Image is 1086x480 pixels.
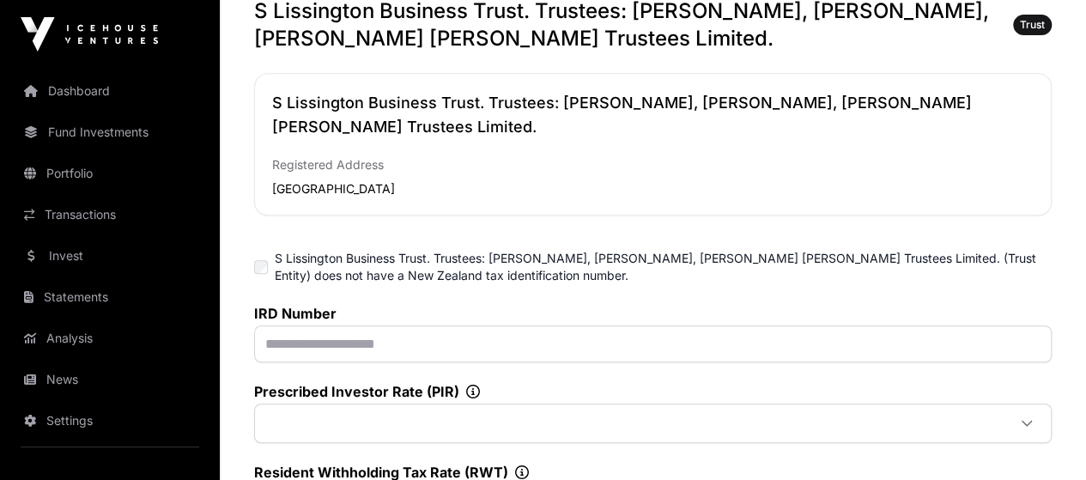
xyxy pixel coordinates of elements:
[21,17,158,52] img: Icehouse Ventures Logo
[14,196,206,234] a: Transactions
[272,157,384,172] span: Registered Address
[254,305,1052,322] label: IRD Number
[14,361,206,398] a: News
[272,91,1034,139] h2: S Lissington Business Trust. Trustees: [PERSON_NAME], [PERSON_NAME], [PERSON_NAME] [PERSON_NAME] ...
[272,180,650,197] p: [GEOGRAPHIC_DATA]
[1020,18,1045,32] span: Trust
[14,237,206,275] a: Invest
[14,113,206,151] a: Fund Investments
[275,250,1052,284] label: S Lissington Business Trust. Trustees: [PERSON_NAME], [PERSON_NAME], [PERSON_NAME] [PERSON_NAME] ...
[14,72,206,110] a: Dashboard
[14,278,206,316] a: Statements
[1000,398,1086,480] iframe: Chat Widget
[14,402,206,440] a: Settings
[14,319,206,357] a: Analysis
[254,383,1052,400] label: Prescribed Investor Rate (PIR)
[14,155,206,192] a: Portfolio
